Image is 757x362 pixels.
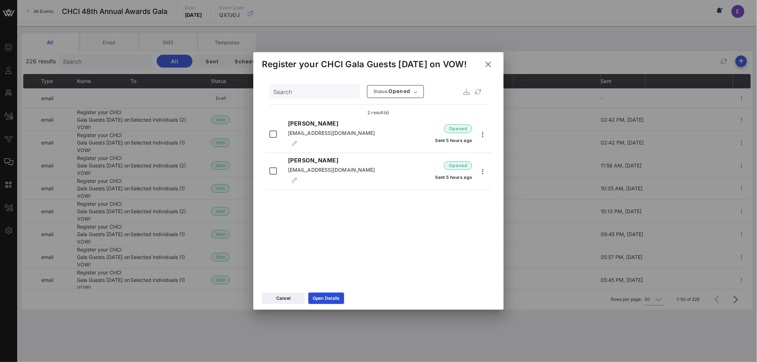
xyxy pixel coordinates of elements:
[449,162,468,169] span: opened
[308,293,344,304] a: Open Details
[262,293,305,304] button: Cancel
[367,85,424,98] button: Status:opened
[444,159,472,172] button: opened
[262,59,467,70] div: Register your CHCI Gala Guests [DATE] on VOW!
[435,134,472,147] button: Sent 5 hours ago
[288,119,384,128] p: [PERSON_NAME]
[276,295,290,302] div: Cancel
[444,122,472,135] button: opened
[435,138,472,143] span: Sent 5 hours ago
[435,175,472,180] span: Sent 5 hours ago
[435,171,472,184] button: Sent 5 hours ago
[368,110,389,115] span: 2 result(s)
[313,295,340,302] div: Open Details
[288,156,384,165] p: [PERSON_NAME]
[373,88,411,95] span: opened
[449,125,468,132] span: opened
[288,130,375,136] span: [EMAIL_ADDRESS][DOMAIN_NAME]
[373,89,389,94] span: Status:
[288,167,375,173] span: [EMAIL_ADDRESS][DOMAIN_NAME]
